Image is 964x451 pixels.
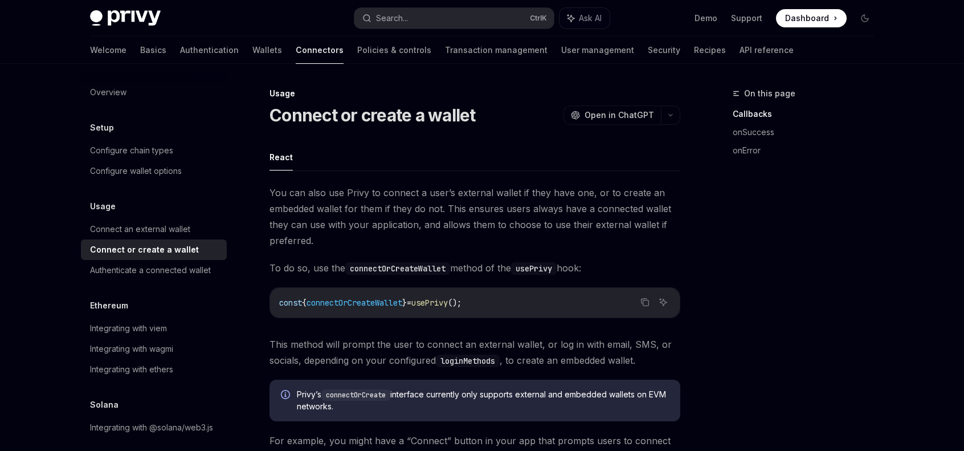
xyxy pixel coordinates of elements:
div: Overview [90,86,126,99]
a: Transaction management [445,36,548,64]
button: Open in ChatGPT [563,105,661,125]
span: } [402,298,407,308]
span: Privy’s interface currently only supports external and embedded wallets on EVM networks. [297,389,669,412]
span: { [302,298,307,308]
a: Dashboard [776,9,847,27]
h5: Usage [90,200,116,213]
code: connectOrCreate [321,389,390,401]
a: onError [733,141,883,160]
a: Policies & controls [357,36,431,64]
span: usePrivy [411,298,448,308]
a: Integrating with ethers [81,359,227,380]
span: You can also use Privy to connect a user’s external wallet if they have one, or to create an embe... [269,185,680,249]
h5: Solana [90,398,119,412]
a: Support [731,13,762,24]
button: Ask AI [559,8,610,29]
span: const [279,298,302,308]
a: Callbacks [733,105,883,123]
a: Configure chain types [81,140,227,161]
a: Demo [695,13,717,24]
button: Toggle dark mode [856,9,874,27]
img: dark logo [90,10,161,26]
code: connectOrCreateWallet [345,262,450,275]
button: Search...CtrlK [354,8,554,29]
span: = [407,298,411,308]
a: Recipes [694,36,726,64]
span: (); [448,298,461,308]
div: Configure wallet options [90,164,182,178]
a: Authenticate a connected wallet [81,260,227,281]
div: Integrating with ethers [90,363,173,376]
button: Copy the contents from the code block [638,295,652,310]
div: Authenticate a connected wallet [90,263,211,277]
div: Configure chain types [90,144,173,157]
div: Connect or create a wallet [90,243,199,257]
a: Wallets [252,36,282,64]
a: Overview [81,82,227,103]
a: Security [648,36,680,64]
div: Integrating with @solana/web3.js [90,421,213,434]
span: Dashboard [785,13,829,24]
span: Open in ChatGPT [585,109,654,121]
div: Integrating with wagmi [90,342,173,356]
a: Connect or create a wallet [81,239,227,260]
span: connectOrCreateWallet [307,298,402,308]
a: Integrating with @solana/web3.js [81,417,227,438]
svg: Info [281,390,292,401]
span: To do so, use the method of the hook: [269,260,680,276]
a: Authentication [180,36,239,64]
a: Configure wallet options [81,161,227,181]
a: Connect an external wallet [81,219,227,239]
a: onSuccess [733,123,883,141]
div: Connect an external wallet [90,222,190,236]
a: Integrating with wagmi [81,339,227,359]
a: Welcome [90,36,126,64]
a: Basics [140,36,166,64]
h1: Connect or create a wallet [269,105,476,125]
code: usePrivy [511,262,557,275]
div: Integrating with viem [90,322,167,335]
span: Ctrl K [530,14,547,23]
h5: Setup [90,121,114,135]
a: Integrating with viem [81,318,227,339]
h5: Ethereum [90,299,128,312]
span: This method will prompt the user to connect an external wallet, or log in with email, SMS, or soc... [269,336,680,368]
span: On this page [744,87,795,100]
button: Ask AI [656,295,671,310]
button: React [269,144,293,170]
a: User management [561,36,634,64]
code: loginMethods [436,355,500,367]
a: API reference [740,36,794,64]
div: Usage [269,88,680,99]
div: Search... [376,11,408,25]
a: Connectors [296,36,344,64]
span: Ask AI [579,13,602,24]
